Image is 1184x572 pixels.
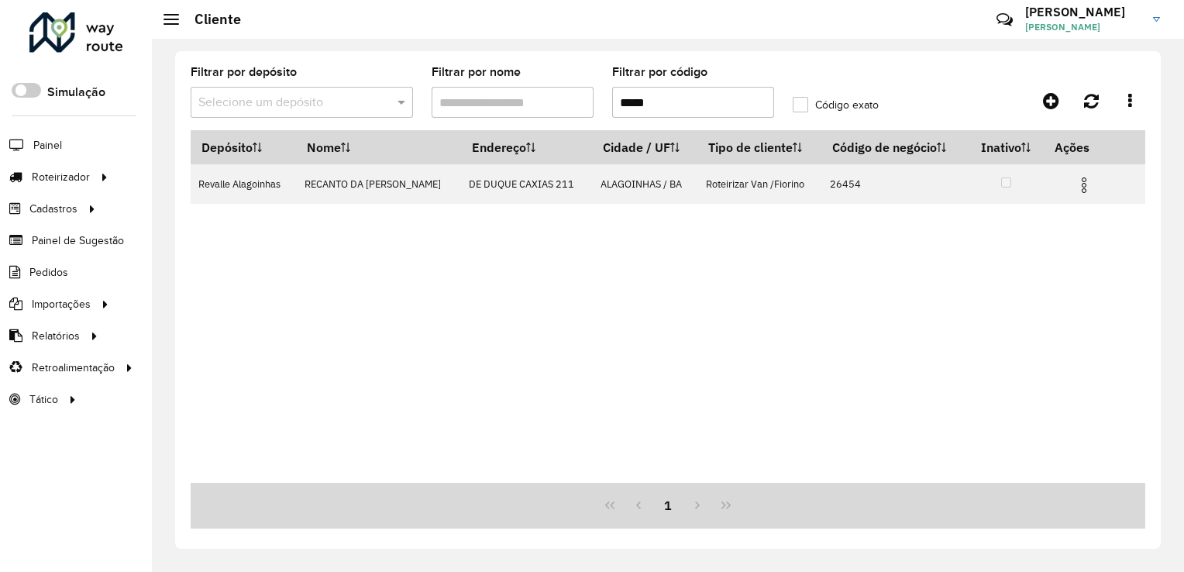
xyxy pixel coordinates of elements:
th: Tipo de cliente [698,131,822,164]
td: RECANTO DA [PERSON_NAME] [296,164,461,204]
td: DE DUQUE CAXIAS 211 [461,164,592,204]
span: Retroalimentação [32,360,115,376]
label: Filtrar por depósito [191,63,297,81]
th: Ações [1044,131,1137,164]
span: Painel de Sugestão [32,233,124,249]
span: Relatórios [32,328,80,344]
label: Simulação [47,83,105,102]
th: Inativo [968,131,1045,164]
span: Painel [33,137,62,153]
th: Depósito [191,131,296,164]
a: Contato Rápido [988,3,1021,36]
label: Filtrar por nome [432,63,521,81]
span: Importações [32,296,91,312]
th: Código de negócio [822,131,968,164]
h2: Cliente [179,11,241,28]
span: Tático [29,391,58,408]
span: [PERSON_NAME] [1025,20,1141,34]
th: Nome [296,131,461,164]
td: Roteirizar Van /Fiorino [698,164,822,204]
td: ALAGOINHAS / BA [592,164,697,204]
th: Cidade / UF [592,131,697,164]
td: 26454 [822,164,968,204]
label: Código exato [793,97,879,113]
span: Roteirizador [32,169,90,185]
th: Endereço [461,131,592,164]
td: Revalle Alagoinhas [191,164,296,204]
label: Filtrar por código [612,63,707,81]
span: Pedidos [29,264,68,281]
button: 1 [653,491,683,520]
span: Cadastros [29,201,77,217]
h3: [PERSON_NAME] [1025,5,1141,19]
